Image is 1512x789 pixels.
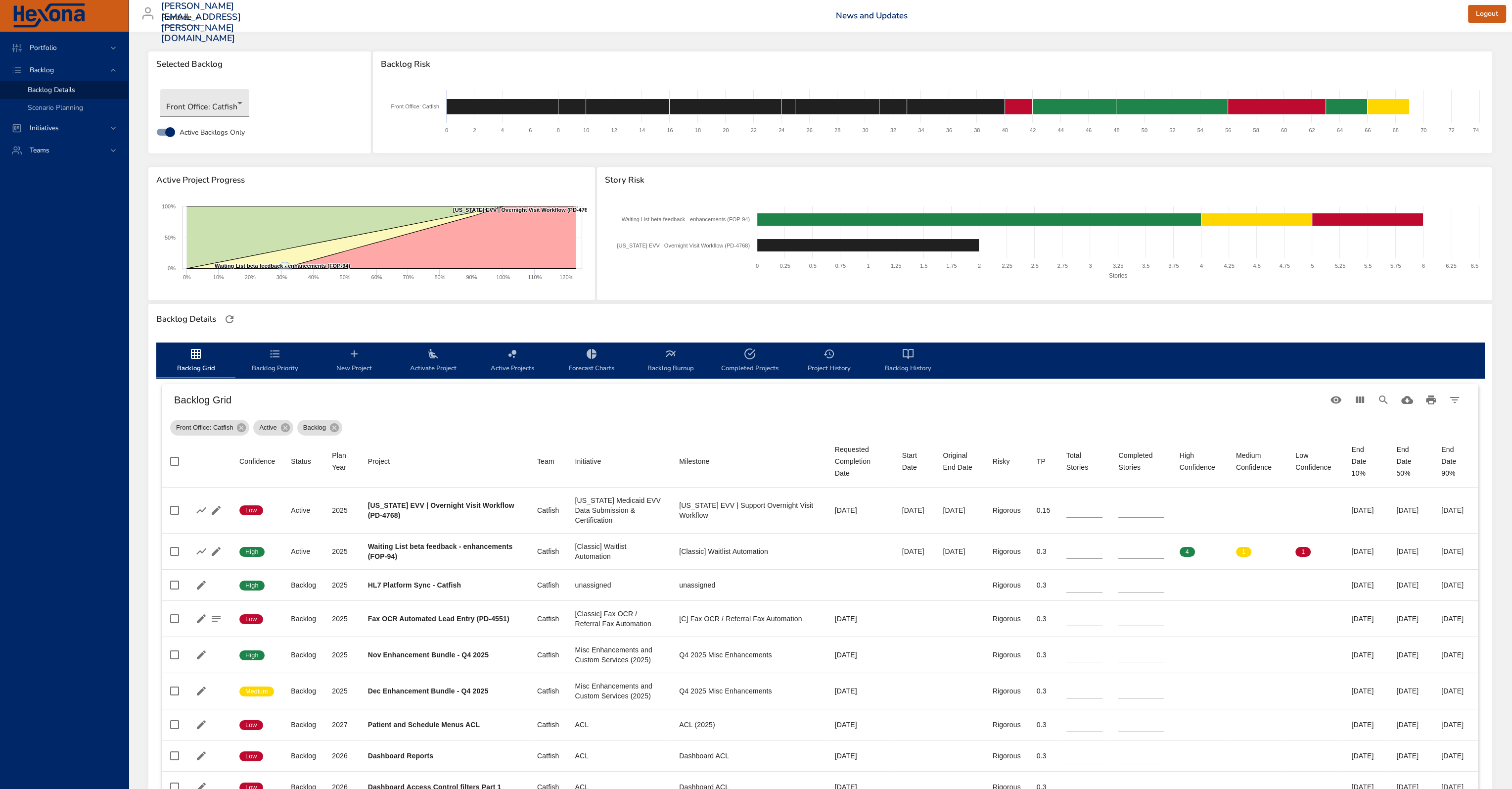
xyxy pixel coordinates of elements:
span: 1 [1236,547,1251,556]
div: Status [291,455,311,467]
div: Backlog [291,650,316,660]
span: Confidence [239,455,275,467]
div: Front Office: Catfish [170,420,249,436]
span: Original End Date [943,449,976,473]
span: Logout [1476,8,1498,20]
text: 4 [501,127,504,133]
span: Selected Backlog [156,59,363,69]
span: Backlog Burnup [637,348,704,374]
span: Medium Confidence [1236,449,1280,473]
div: Sort [835,444,886,479]
div: [DATE] [1441,686,1470,696]
span: Total Stories [1066,449,1103,473]
div: Active [253,420,293,436]
div: [DATE] [1351,686,1380,696]
div: Sort [291,455,311,467]
text: 0 [445,127,448,133]
div: Active [291,505,316,515]
span: Initiative [575,455,663,467]
div: [DATE] [835,614,886,624]
div: 2026 [332,751,352,761]
div: Sort [993,455,1010,467]
span: High Confidence [1180,449,1220,473]
div: Completed Stories [1118,449,1163,473]
button: Logout [1468,5,1506,23]
div: 2025 [332,546,352,556]
div: Backlog [297,420,342,436]
text: 40% [308,274,319,280]
text: 22 [750,127,756,133]
div: Sort [902,449,927,473]
text: 62 [1309,127,1315,133]
div: Backlog [291,751,316,761]
div: unassigned [575,580,663,590]
text: 1.75 [946,263,957,269]
div: Catfish [537,686,559,696]
div: [DATE] [1351,546,1380,556]
span: High [239,547,265,556]
span: 0 [1180,506,1195,515]
span: 4 [1180,547,1195,556]
span: Forecast Charts [558,348,625,374]
text: 1.5 [920,263,927,269]
span: Plan Year [332,449,352,473]
div: End Date 50% [1396,444,1425,479]
span: 1 [1295,547,1311,556]
span: Low [239,615,263,624]
text: 0.5 [809,263,817,269]
text: 5.25 [1335,263,1345,269]
div: Catfish [537,546,559,556]
text: Front Office: Catfish [391,103,439,109]
div: [DATE] [835,720,886,730]
div: [DATE] [1396,546,1425,556]
span: 0 [1236,506,1251,515]
span: Project History [795,348,863,374]
text: 12 [611,127,617,133]
text: 44 [1057,127,1063,133]
text: 5.5 [1364,263,1372,269]
div: Catfish [537,751,559,761]
div: Sort [1118,449,1163,473]
text: 50 [1141,127,1147,133]
div: backlog-tab [156,343,1484,378]
text: 4.5 [1253,263,1260,269]
span: Requested Completion Date [835,444,886,479]
span: Portfolio [22,43,65,52]
span: Activate Project [400,348,467,374]
div: Sort [943,449,976,473]
text: 4 [1200,263,1203,269]
text: 110% [528,274,542,280]
span: Story Risk [605,175,1484,185]
text: Stories [1109,272,1127,279]
div: Sort [239,455,275,467]
div: Sort [575,455,601,467]
div: [DATE] [1351,505,1380,515]
div: Misc Enhancements and Custom Services (2025) [575,681,663,701]
div: Rigorous [993,650,1021,660]
h3: [PERSON_NAME][EMAIL_ADDRESS][PERSON_NAME][DOMAIN_NAME] [161,1,241,44]
text: 2 [473,127,476,133]
text: 24 [779,127,784,133]
button: Show Burnup [194,503,209,518]
text: 3 [1089,263,1092,269]
div: Catfish [537,505,559,515]
div: Start Date [902,449,927,473]
text: 3.25 [1113,263,1123,269]
text: 6 [1422,263,1425,269]
span: Medium [239,687,274,696]
b: Fax OCR Automated Lead Entry (PD-4551) [368,615,509,623]
text: 38 [974,127,980,133]
span: Backlog Risk [381,59,1484,69]
div: [DATE] [1351,650,1380,660]
div: Milestone [679,455,709,467]
div: Rigorous [993,686,1021,696]
text: 50% [165,235,176,241]
text: 3.75 [1168,263,1179,269]
span: Front Office: Catfish [170,423,239,433]
div: [Classic] Waitlist Automation [679,546,819,556]
text: 90% [466,274,477,280]
div: Backlog [291,614,316,624]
